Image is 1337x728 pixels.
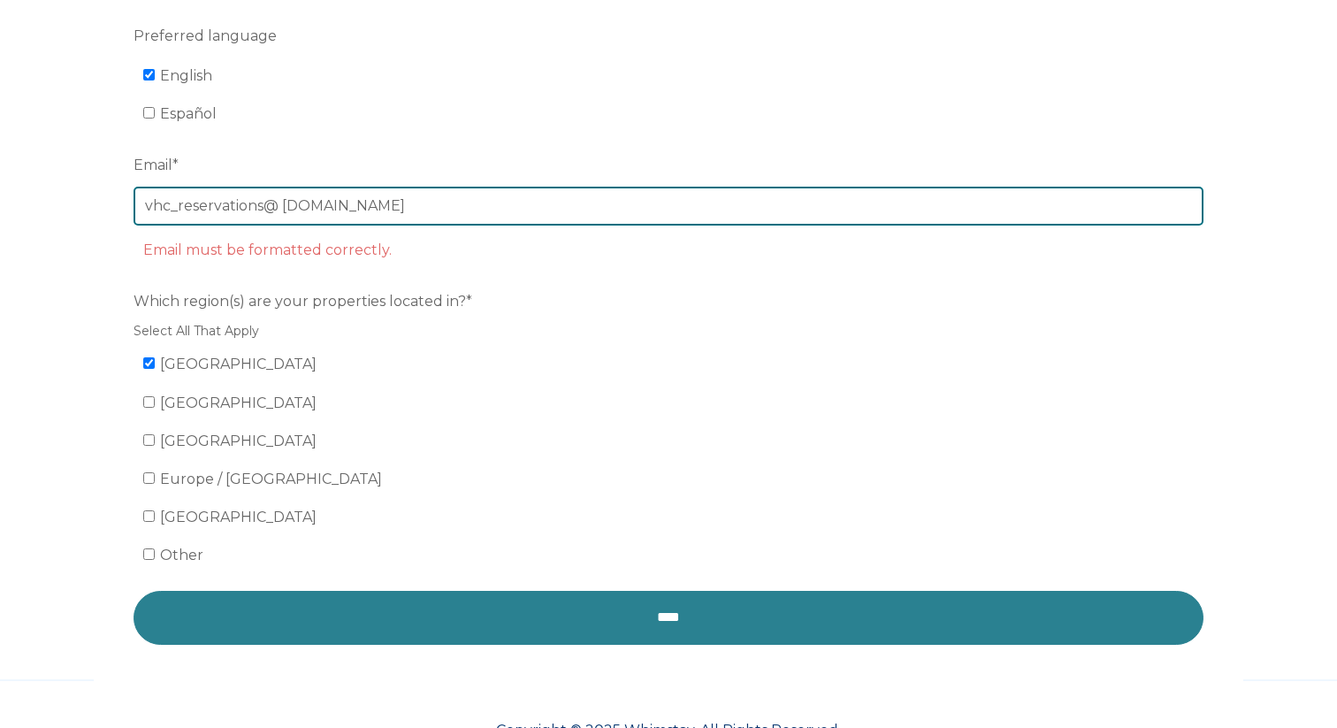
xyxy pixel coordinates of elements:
[160,471,382,487] span: Europe / [GEOGRAPHIC_DATA]
[143,107,155,119] input: Español
[143,510,155,522] input: [GEOGRAPHIC_DATA]
[160,547,203,563] span: Other
[160,67,212,84] span: English
[143,396,155,408] input: [GEOGRAPHIC_DATA]
[143,472,155,484] input: Europe / [GEOGRAPHIC_DATA]
[143,69,155,80] input: English
[134,22,277,50] span: Preferred language
[143,241,392,258] label: Email must be formatted correctly.
[134,322,1203,341] legend: Select All That Apply
[143,548,155,560] input: Other
[160,395,317,411] span: [GEOGRAPHIC_DATA]
[143,357,155,369] input: [GEOGRAPHIC_DATA]
[160,509,317,525] span: [GEOGRAPHIC_DATA]
[134,287,472,315] span: Which region(s) are your properties located in?*
[160,433,317,449] span: [GEOGRAPHIC_DATA]
[134,151,172,179] span: Email
[160,356,317,372] span: [GEOGRAPHIC_DATA]
[143,434,155,446] input: [GEOGRAPHIC_DATA]
[160,105,217,122] span: Español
